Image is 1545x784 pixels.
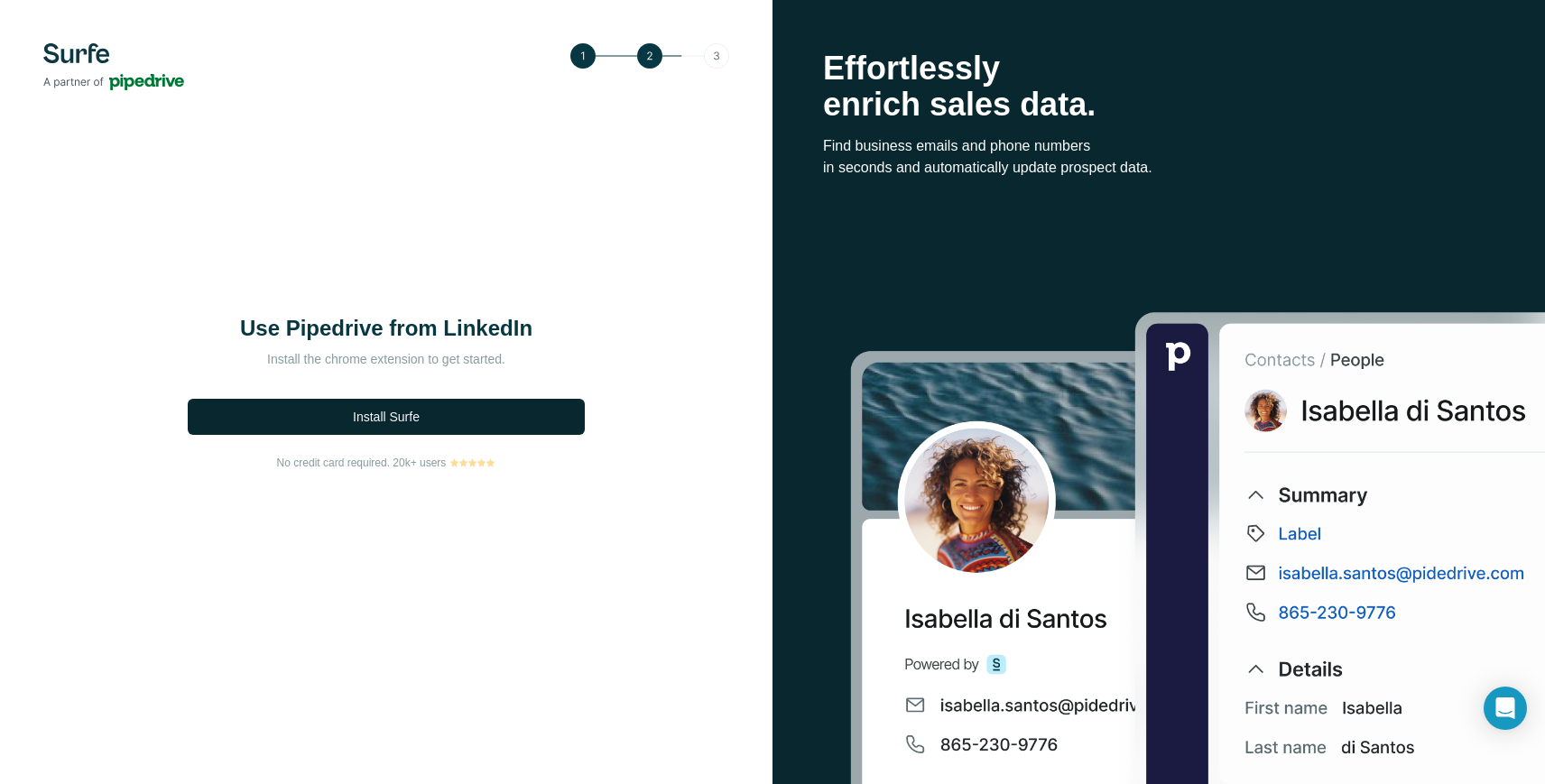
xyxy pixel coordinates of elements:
[823,135,1494,157] p: Find business emails and phone numbers
[43,43,184,90] img: Surfe's logo
[353,408,420,426] span: Install Surfe
[206,314,567,343] h1: Use Pipedrive from LinkedIn
[1484,687,1527,730] div: Open Intercom Messenger
[823,51,1494,87] p: Effortlessly
[206,350,567,368] p: Install the chrome extension to get started.
[850,309,1545,784] img: Surfe Stock Photo - Selling good vibes
[277,455,447,471] span: No credit card required. 20k+ users
[188,399,585,435] button: Install Surfe
[570,43,729,69] img: Step 2
[823,87,1494,123] p: enrich sales data.
[823,157,1494,179] p: in seconds and automatically update prospect data.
